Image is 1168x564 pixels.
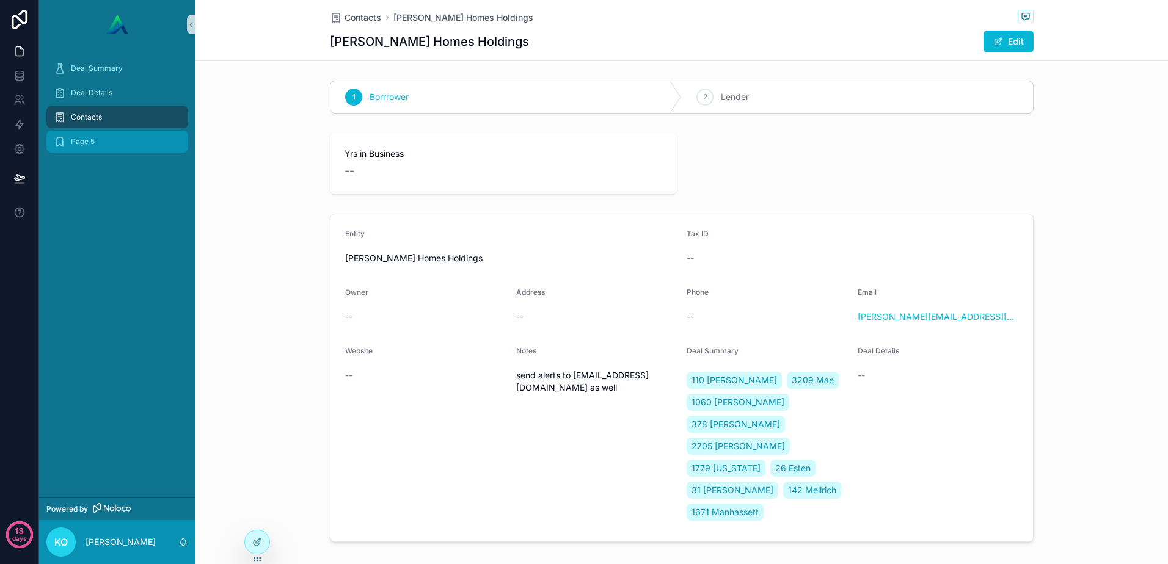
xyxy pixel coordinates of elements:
[687,372,782,389] a: 110 [PERSON_NAME]
[687,252,694,264] span: --
[783,482,841,499] a: 142 Mellrich
[46,106,188,128] a: Contacts
[516,346,536,355] span: Notes
[46,82,188,104] a: Deal Details
[46,131,188,153] a: Page 5
[692,374,777,386] span: 110 [PERSON_NAME]
[71,63,123,73] span: Deal Summary
[792,374,834,386] span: 3209 Mae
[345,287,368,297] span: Owner
[687,311,694,323] span: --
[770,460,816,477] a: 26 Esten
[687,460,765,477] a: 1779 [US_STATE]
[516,311,524,323] span: --
[106,15,128,34] img: App logo
[516,369,677,394] span: send alerts to [EMAIL_ADDRESS][DOMAIN_NAME] as well
[984,31,1034,52] button: Edit
[687,416,785,433] a: 378 [PERSON_NAME]
[687,504,764,521] a: 1671 Manhassett
[516,287,545,297] span: Address
[692,396,784,408] span: 1060 [PERSON_NAME]
[370,91,409,103] span: Borrrower
[858,346,899,355] span: Deal Details
[39,497,195,520] a: Powered by
[687,229,709,238] span: Tax ID
[393,12,533,24] a: [PERSON_NAME] Homes Holdings
[721,91,749,103] span: Lender
[687,438,790,455] a: 2705 [PERSON_NAME]
[71,88,112,98] span: Deal Details
[692,440,785,452] span: 2705 [PERSON_NAME]
[352,92,356,102] span: 1
[858,311,1019,323] a: [PERSON_NAME][EMAIL_ADDRESS][DOMAIN_NAME]
[46,57,188,79] a: Deal Summary
[345,252,677,264] span: [PERSON_NAME] Homes Holdings
[858,369,865,381] span: --
[858,287,877,297] span: Email
[12,530,27,547] p: days
[692,462,761,474] span: 1779 [US_STATE]
[692,418,780,430] span: 378 [PERSON_NAME]
[687,346,739,355] span: Deal Summary
[46,504,88,514] span: Powered by
[15,525,24,537] p: 13
[345,346,373,355] span: Website
[703,92,707,102] span: 2
[71,137,95,146] span: Page 5
[687,482,778,499] a: 31 [PERSON_NAME]
[692,506,759,518] span: 1671 Manhassett
[330,33,529,50] h1: [PERSON_NAME] Homes Holdings
[788,484,836,496] span: 142 Mellrich
[345,162,354,179] span: --
[39,49,195,168] div: scrollable content
[345,369,352,381] span: --
[345,148,662,160] span: Yrs in Business
[787,372,839,389] a: 3209 Mae
[54,535,68,549] span: KO
[687,394,789,411] a: 1060 [PERSON_NAME]
[345,311,352,323] span: --
[71,112,102,122] span: Contacts
[345,12,381,24] span: Contacts
[345,229,365,238] span: Entity
[86,536,156,548] p: [PERSON_NAME]
[692,484,773,496] span: 31 [PERSON_NAME]
[330,12,381,24] a: Contacts
[775,462,811,474] span: 26 Esten
[687,287,709,297] span: Phone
